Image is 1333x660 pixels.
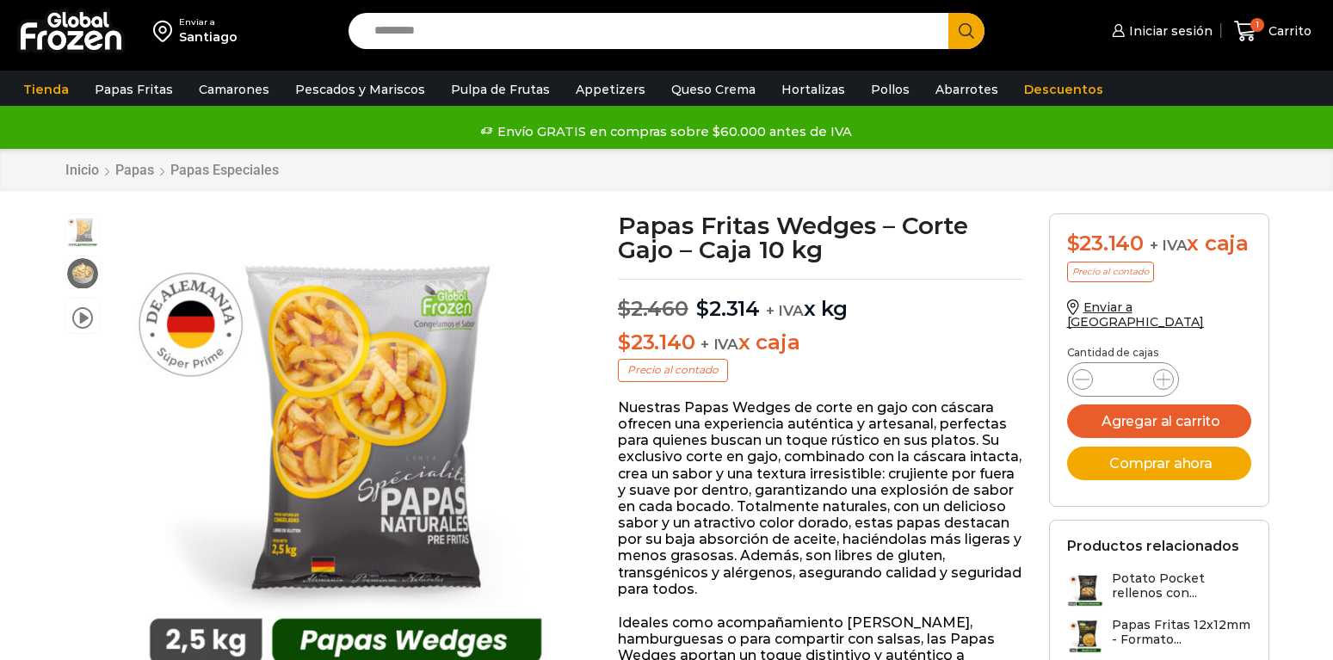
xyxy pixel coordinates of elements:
input: Product quantity [1107,367,1139,392]
a: Inicio [65,162,100,178]
span: papas-wedges [65,214,100,249]
div: x caja [1067,231,1251,256]
span: gajos [65,256,100,291]
a: Iniciar sesión [1108,14,1213,48]
span: Carrito [1264,22,1311,40]
bdi: 2.314 [696,296,760,321]
span: 1 [1250,18,1264,32]
span: Iniciar sesión [1125,22,1213,40]
span: + IVA [700,336,738,353]
p: Precio al contado [1067,262,1154,282]
a: Tienda [15,73,77,106]
bdi: 23.140 [1067,231,1144,256]
a: Pescados y Mariscos [287,73,434,106]
a: Camarones [190,73,278,106]
p: x caja [618,330,1023,355]
a: Abarrotes [927,73,1007,106]
h3: Potato Pocket rellenos con... [1112,571,1251,601]
button: Search button [948,13,984,49]
bdi: 23.140 [618,330,694,355]
h2: Productos relacionados [1067,538,1239,554]
a: Hortalizas [773,73,854,106]
a: 1 Carrito [1230,11,1316,52]
p: Cantidad de cajas [1067,347,1251,359]
bdi: 2.460 [618,296,688,321]
a: Descuentos [1015,73,1112,106]
div: Santiago [179,28,238,46]
span: + IVA [1150,237,1188,254]
nav: Breadcrumb [65,162,280,178]
a: Papas Especiales [170,162,280,178]
a: Pulpa de Frutas [442,73,559,106]
a: Papas [114,162,155,178]
a: Appetizers [567,73,654,106]
p: x kg [618,279,1023,322]
a: Pollos [862,73,918,106]
p: Precio al contado [618,359,728,381]
a: Queso Crema [663,73,764,106]
span: $ [618,330,631,355]
span: + IVA [766,302,804,319]
button: Comprar ahora [1067,447,1251,480]
a: Potato Pocket rellenos con... [1067,571,1251,608]
button: Agregar al carrito [1067,404,1251,438]
span: $ [1067,231,1080,256]
a: Papas Fritas 12x12mm - Formato... [1067,618,1251,655]
div: Enviar a [179,16,238,28]
span: $ [618,296,631,321]
a: Papas Fritas [86,73,182,106]
img: address-field-icon.svg [153,16,179,46]
h1: Papas Fritas Wedges – Corte Gajo – Caja 10 kg [618,213,1023,262]
a: Enviar a [GEOGRAPHIC_DATA] [1067,299,1205,330]
span: $ [696,296,709,321]
h3: Papas Fritas 12x12mm - Formato... [1112,618,1251,647]
p: Nuestras Papas Wedges de corte en gajo con cáscara ofrecen una experiencia auténtica y artesanal,... [618,399,1023,597]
